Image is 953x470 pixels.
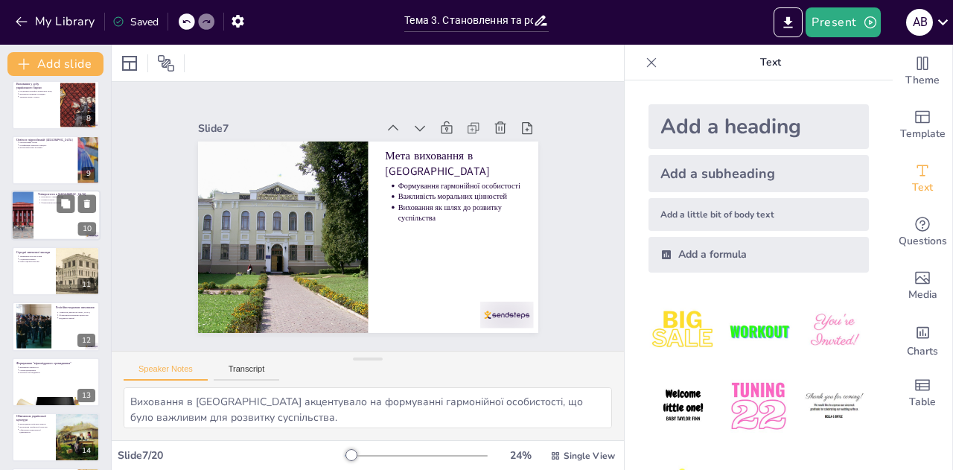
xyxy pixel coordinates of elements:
p: Формування моральних цінностей [59,314,95,317]
button: Transcript [214,364,280,381]
span: Text [912,180,933,196]
p: Значення знань і освіти [19,95,56,98]
div: Get real-time input from your audience [893,206,952,259]
p: Сувора дисципліна [19,369,95,372]
p: Релігійно-моральне виховання [56,305,95,310]
div: Add a heading [648,104,869,149]
p: Поєднання релігійно-моральних засад [19,89,56,92]
p: Виховання як шлях до розвитку суспільства [394,212,517,270]
p: Трирівнева система освіти [19,255,51,258]
p: Text [663,45,878,80]
img: 1.jpeg [648,296,718,366]
div: https://cdn.sendsteps.com/images/logo/sendsteps_logo_white.pnghttps://cdn.sendsteps.com/images/lo... [12,247,100,296]
p: Контроль за поведінкою [19,371,95,374]
div: 13 [77,389,95,402]
div: https://cdn.sendsteps.com/images/logo/sendsteps_logo_white.pnghttps://cdn.sendsteps.com/images/lo... [12,136,100,185]
button: A B [906,7,933,37]
div: 14 [12,413,100,462]
button: Export to PowerPoint [774,7,803,37]
img: 3.jpeg [800,296,869,366]
div: Change the overall theme [893,45,952,98]
p: Важливість університетів [42,196,97,199]
div: https://cdn.sendsteps.com/images/logo/sendsteps_logo_white.pnghttps://cdn.sendsteps.com/images/lo... [12,80,100,130]
div: Add a formula [648,237,869,273]
p: Відданість імперії [59,317,95,320]
div: 10 [78,223,96,236]
div: https://cdn.sendsteps.com/images/logo/sendsteps_logo_white.pnghttps://cdn.sendsteps.com/images/lo... [12,358,100,407]
span: Questions [899,233,947,250]
button: Present [806,7,880,37]
p: Викладання російською мовою [19,422,51,425]
div: Layout [118,51,141,75]
p: Акцент на [DEMOGRAPHIC_DATA] [59,311,95,314]
input: Insert title [404,10,532,31]
p: Важливість моральних цінностей [401,202,521,250]
p: Формування "вірнопідданого громадянина" [16,361,95,365]
div: Add text boxes [893,152,952,206]
p: Обмеження національної ідентичності [19,428,51,434]
span: Theme [905,72,940,89]
button: Add slide [7,52,103,76]
span: Template [900,126,946,142]
p: Виховання у добу українського бароко [16,82,56,90]
button: Speaker Notes [124,364,208,381]
div: Saved [112,15,159,29]
p: Соціальна ієрархія [19,258,51,261]
div: 14 [77,444,95,457]
p: Виховання лояльності [19,366,95,369]
textarea: Виховання в [GEOGRAPHIC_DATA] акцентувало на формуванні гармонійної особистості, що було важливим... [124,387,612,428]
div: 9 [82,167,95,180]
span: Charts [907,343,938,360]
p: Витіснення української культури [19,425,51,428]
p: Середні навчальні заклади [16,250,51,255]
div: 24 % [503,448,538,463]
button: Duplicate Slide [57,195,74,213]
p: Університети в [GEOGRAPHIC_DATA] [38,193,96,197]
button: Delete Slide [78,195,96,213]
p: Формування нової інтелігенції [42,202,97,205]
button: My Library [11,10,101,34]
div: A B [906,9,933,36]
span: Single View [564,450,615,462]
p: Русифікація освітнього процесу [19,144,73,147]
div: Add images, graphics, shapes or video [893,259,952,313]
p: Вплив імперської політики [19,147,73,150]
img: 6.jpeg [800,372,869,441]
div: 8 [82,112,95,125]
img: 4.jpeg [648,372,718,441]
p: Формування гармонійної особистості [404,191,525,240]
p: Освіта в підросійській [GEOGRAPHIC_DATA] [16,138,74,142]
div: https://cdn.sendsteps.com/images/logo/sendsteps_logo_white.pnghttps://cdn.sendsteps.com/images/lo... [11,191,101,241]
img: 5.jpeg [724,372,793,441]
span: Media [908,287,937,303]
span: Table [909,394,936,410]
div: Add a table [893,366,952,420]
p: Централізація освіти [19,141,73,144]
div: Add charts and graphs [893,313,952,366]
div: 11 [77,278,95,291]
p: Обмеження української культури [16,414,51,422]
div: Add ready made slides [893,98,952,152]
div: https://cdn.sendsteps.com/images/logo/sendsteps_logo_white.pnghttps://cdn.sendsteps.com/images/lo... [12,302,100,351]
p: Виховання активних громадян [19,92,56,95]
p: Різні соціальні верстви [19,261,51,264]
div: 12 [77,334,95,347]
span: Position [157,54,175,72]
div: Slide 7 [231,73,406,142]
p: Розвиток науки [42,199,97,202]
div: Add a subheading [648,155,869,192]
p: Мета виховання в [GEOGRAPHIC_DATA] [395,156,535,228]
img: 2.jpeg [724,296,793,366]
div: Slide 7 / 20 [118,448,345,463]
div: Add a little bit of body text [648,198,869,231]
